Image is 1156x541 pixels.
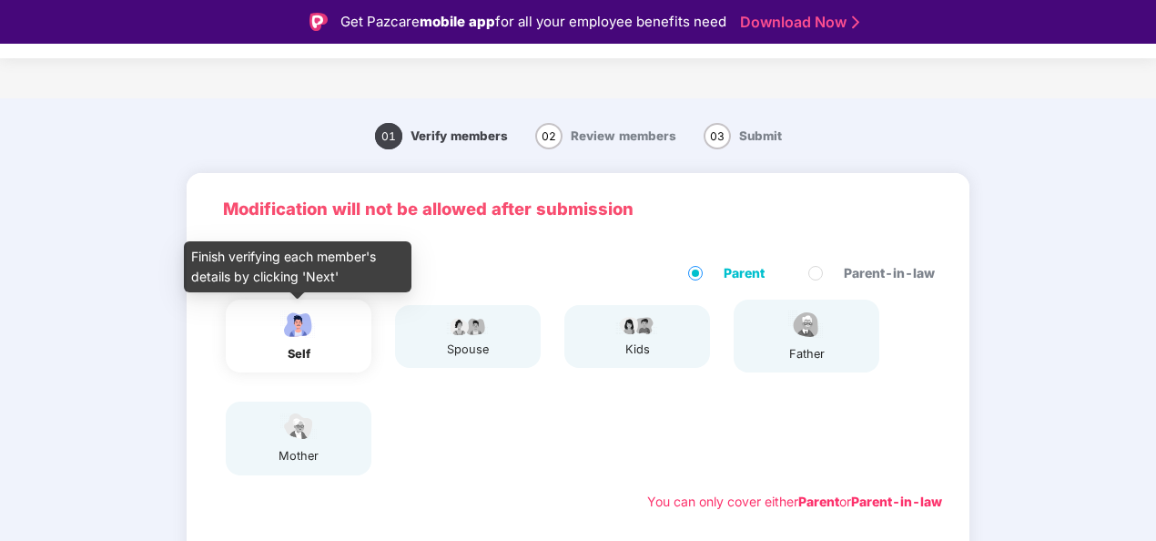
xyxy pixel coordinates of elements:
img: Stroke [852,13,859,32]
div: Finish verifying each member's details by clicking 'Next' [184,241,411,292]
div: father [784,345,829,363]
img: svg+xml;base64,PHN2ZyB4bWxucz0iaHR0cDovL3d3dy53My5vcmcvMjAwMC9zdmciIHdpZHRoPSI3OS4wMzciIGhlaWdodD... [614,314,660,336]
img: svg+xml;base64,PHN2ZyBpZD0iRW1wbG95ZWVfbWFsZSIgeG1sbnM9Imh0dHA6Ly93d3cudzMub3JnLzIwMDAvc3ZnIiB3aW... [276,309,321,341]
a: Download Now [740,13,854,32]
b: Parent-in-law [851,494,942,509]
span: Submit [739,128,782,143]
div: spouse [445,341,491,359]
span: Verify members [411,128,508,143]
b: Parent [798,494,839,509]
div: mother [276,447,321,465]
span: Review members [571,128,676,143]
div: Get Pazcare for all your employee benefits need [340,11,726,33]
p: Modification will not be allowed after submission [223,196,933,222]
img: svg+xml;base64,PHN2ZyB4bWxucz0iaHR0cDovL3d3dy53My5vcmcvMjAwMC9zdmciIHdpZHRoPSI5Ny44OTciIGhlaWdodD... [445,314,491,336]
span: 01 [375,123,402,149]
span: 03 [704,123,731,149]
span: Parent [716,263,772,283]
img: svg+xml;base64,PHN2ZyBpZD0iRmF0aGVyX2ljb24iIHhtbG5zPSJodHRwOi8vd3d3LnczLm9yZy8yMDAwL3N2ZyIgeG1sbn... [784,309,829,341]
div: self [276,345,321,363]
span: Parent-in-law [837,263,942,283]
span: 02 [535,123,563,149]
strong: mobile app [420,13,495,30]
div: kids [614,341,660,359]
img: Logo [309,13,328,31]
div: You can only cover either or [647,492,942,512]
img: svg+xml;base64,PHN2ZyB4bWxucz0iaHR0cDovL3d3dy53My5vcmcvMjAwMC9zdmciIHdpZHRoPSI1NCIgaGVpZ2h0PSIzOC... [276,411,321,443]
